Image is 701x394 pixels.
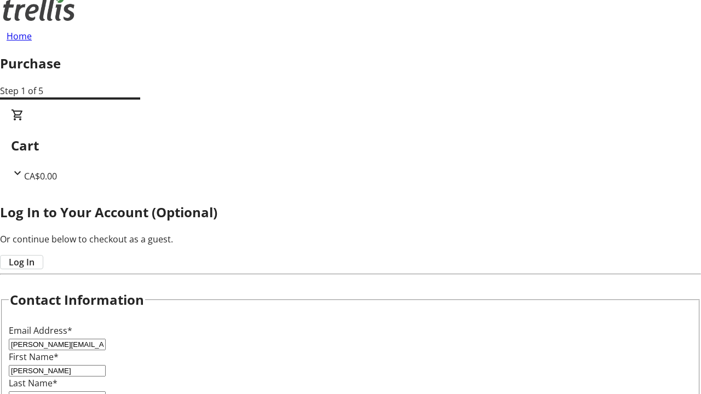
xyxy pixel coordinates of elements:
[24,170,57,182] span: CA$0.00
[9,325,72,337] label: Email Address*
[9,256,35,269] span: Log In
[9,377,58,389] label: Last Name*
[10,290,144,310] h2: Contact Information
[11,136,690,155] h2: Cart
[11,108,690,183] div: CartCA$0.00
[9,351,59,363] label: First Name*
